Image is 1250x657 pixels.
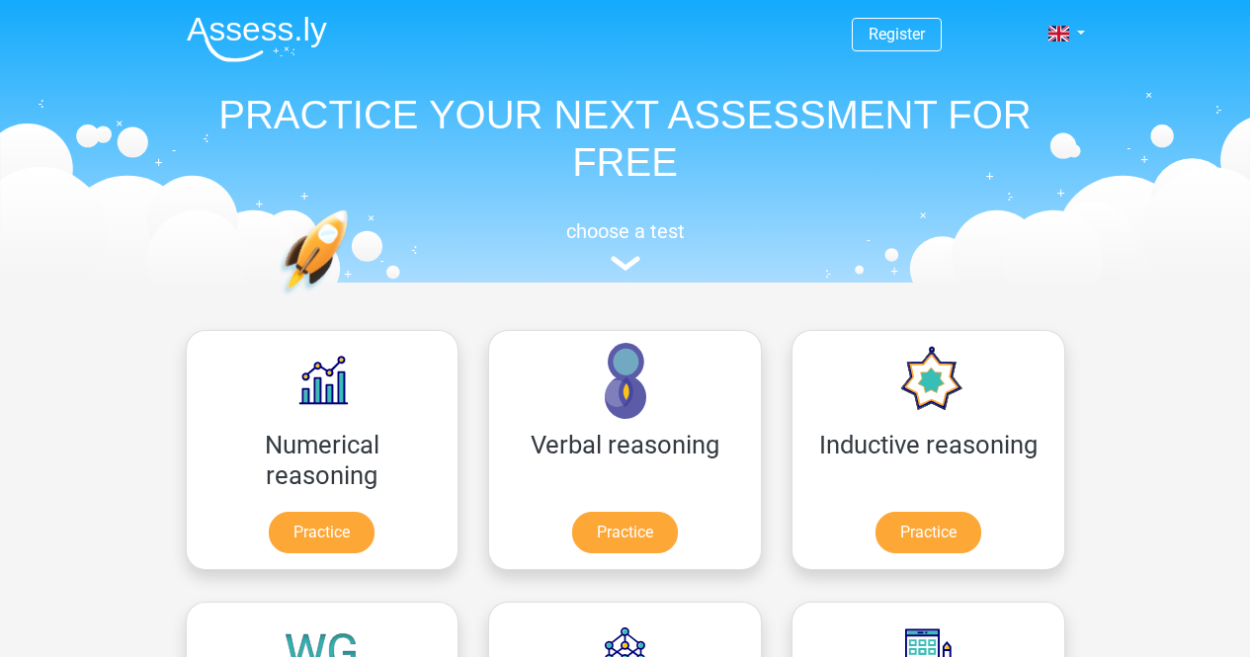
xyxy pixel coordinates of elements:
[611,256,640,271] img: assessment
[269,512,375,553] a: Practice
[171,219,1080,272] a: choose a test
[280,209,425,388] img: practice
[171,91,1080,186] h1: PRACTICE YOUR NEXT ASSESSMENT FOR FREE
[869,25,925,43] a: Register
[171,219,1080,243] h5: choose a test
[572,512,678,553] a: Practice
[187,16,327,62] img: Assessly
[875,512,981,553] a: Practice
